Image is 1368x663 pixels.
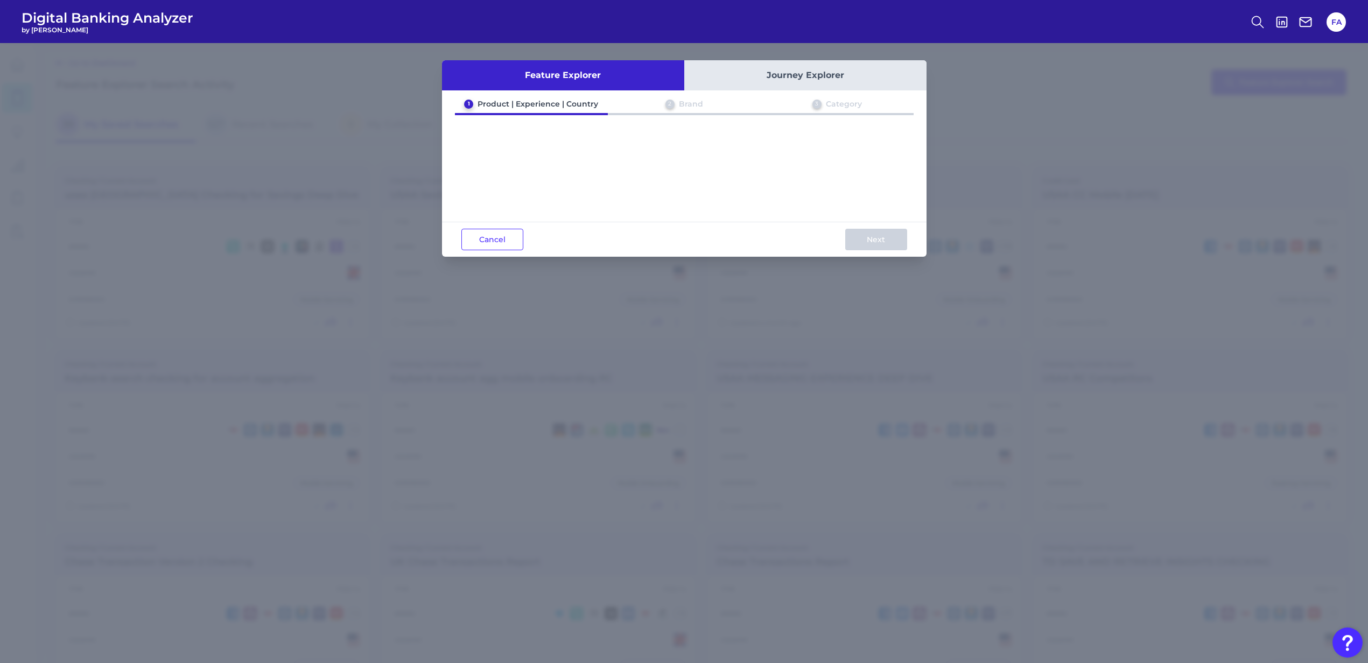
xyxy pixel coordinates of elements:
div: Product | Experience | Country [478,99,598,109]
div: 2 [665,100,675,109]
span: Digital Banking Analyzer [22,10,193,26]
button: Feature Explorer [442,60,684,90]
button: FA [1327,12,1346,32]
button: Next [845,229,907,250]
button: Journey Explorer [684,60,927,90]
div: Brand [679,99,703,109]
button: Cancel [461,229,523,250]
span: by [PERSON_NAME] [22,26,193,34]
div: Category [826,99,862,109]
div: 1 [464,100,473,109]
div: 3 [812,100,822,109]
button: Open Resource Center [1332,627,1363,658]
